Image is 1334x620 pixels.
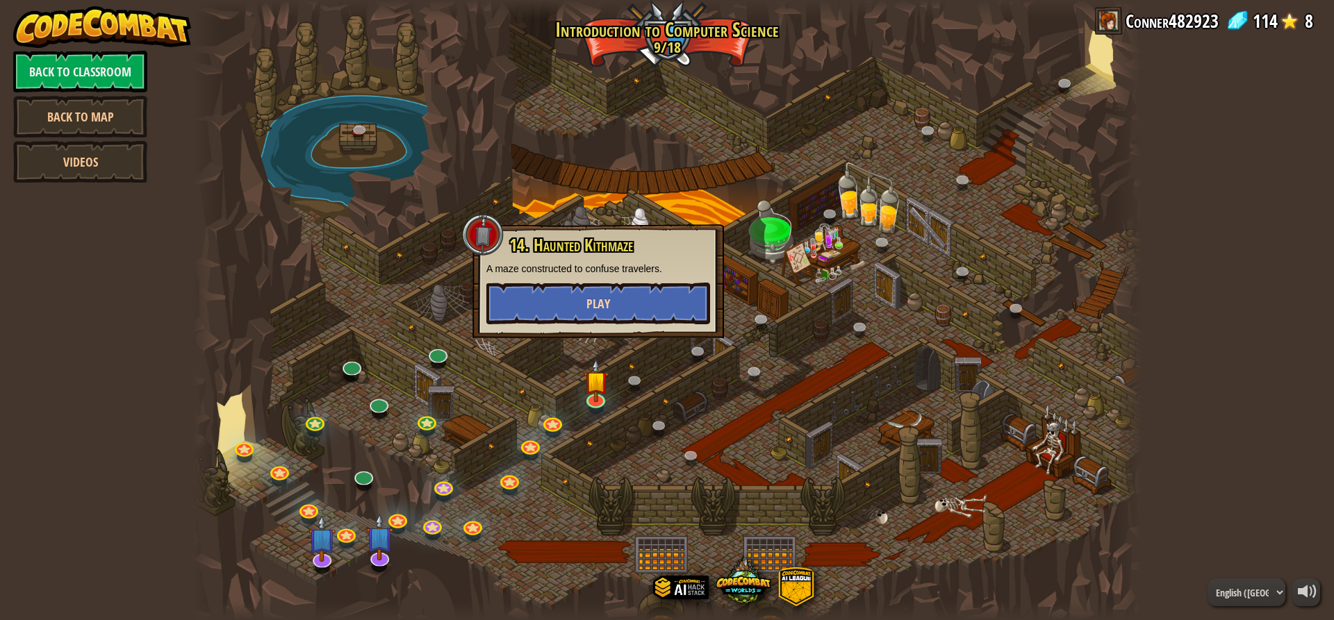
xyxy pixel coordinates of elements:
a: Conner482923 [1126,7,1219,35]
span: 14. Haunted Kithmaze [509,233,633,257]
button: Play [486,283,710,324]
img: level-banner-unstarted-subscriber.png [308,514,336,562]
a: Back to Classroom [13,51,147,92]
img: CodeCombat - Learn how to code by playing a game [13,6,191,48]
a: Videos [13,141,147,183]
span: 8 [1305,7,1313,35]
select: Languages [1208,578,1285,606]
p: A maze constructed to confuse travelers. [486,262,710,276]
a: Back to Map [13,96,147,137]
span: Play [586,295,610,312]
button: Adjust volume [1292,578,1320,606]
span: 114 [1253,7,1278,35]
img: level-banner-started.png [584,359,609,402]
img: level-banner-unstarted-subscriber.png [365,514,393,561]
